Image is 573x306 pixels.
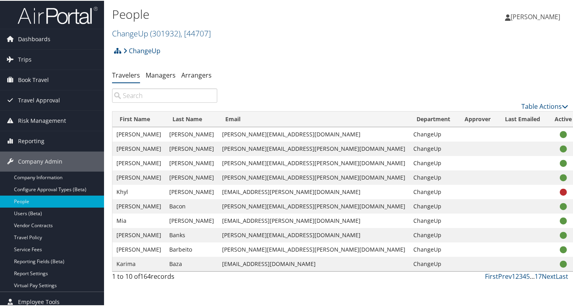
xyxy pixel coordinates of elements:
[218,170,409,184] td: [PERSON_NAME][EMAIL_ADDRESS][PERSON_NAME][DOMAIN_NAME]
[409,198,457,213] td: ChangeUp
[112,126,165,141] td: [PERSON_NAME]
[112,256,165,270] td: Karima
[511,12,560,20] span: [PERSON_NAME]
[498,111,547,126] th: Last Emailed: activate to sort column ascending
[218,184,409,198] td: [EMAIL_ADDRESS][PERSON_NAME][DOMAIN_NAME]
[165,155,218,170] td: [PERSON_NAME]
[112,213,165,227] td: Mia
[112,242,165,256] td: [PERSON_NAME]
[150,27,180,38] span: ( 301932 )
[18,69,49,89] span: Book Travel
[521,101,568,110] a: Table Actions
[112,170,165,184] td: [PERSON_NAME]
[409,242,457,256] td: ChangeUp
[112,88,217,102] input: Search
[409,155,457,170] td: ChangeUp
[180,27,211,38] span: , [ 44707 ]
[498,271,512,280] a: Prev
[409,111,457,126] th: Department: activate to sort column ascending
[165,227,218,242] td: Banks
[165,141,218,155] td: [PERSON_NAME]
[519,271,523,280] a: 3
[123,42,160,58] a: ChangeUp
[409,213,457,227] td: ChangeUp
[112,141,165,155] td: [PERSON_NAME]
[409,170,457,184] td: ChangeUp
[218,111,409,126] th: Email: activate to sort column ascending
[18,151,62,171] span: Company Admin
[530,271,535,280] span: …
[218,242,409,256] td: [PERSON_NAME][EMAIL_ADDRESS][PERSON_NAME][DOMAIN_NAME]
[181,70,212,79] a: Arrangers
[18,5,98,24] img: airportal-logo.png
[485,271,498,280] a: First
[112,155,165,170] td: [PERSON_NAME]
[526,271,530,280] a: 5
[457,111,498,126] th: Approver
[112,184,165,198] td: Khyl
[18,110,66,130] span: Risk Management
[218,155,409,170] td: [PERSON_NAME][EMAIL_ADDRESS][PERSON_NAME][DOMAIN_NAME]
[18,90,60,110] span: Travel Approval
[165,213,218,227] td: [PERSON_NAME]
[112,227,165,242] td: [PERSON_NAME]
[165,170,218,184] td: [PERSON_NAME]
[165,111,218,126] th: Last Name: activate to sort column descending
[218,141,409,155] td: [PERSON_NAME][EMAIL_ADDRESS][PERSON_NAME][DOMAIN_NAME]
[523,271,526,280] a: 4
[112,198,165,213] td: [PERSON_NAME]
[165,126,218,141] td: [PERSON_NAME]
[112,271,217,284] div: 1 to 10 of records
[112,27,211,38] a: ChangeUp
[146,70,176,79] a: Managers
[165,198,218,213] td: Bacon
[512,271,515,280] a: 1
[218,198,409,213] td: [PERSON_NAME][EMAIL_ADDRESS][PERSON_NAME][DOMAIN_NAME]
[409,126,457,141] td: ChangeUp
[165,184,218,198] td: [PERSON_NAME]
[18,130,44,150] span: Reporting
[535,271,542,280] a: 17
[409,256,457,270] td: ChangeUp
[542,271,556,280] a: Next
[165,242,218,256] td: Barbeito
[18,28,50,48] span: Dashboards
[556,271,568,280] a: Last
[140,271,151,280] span: 164
[515,271,519,280] a: 2
[409,141,457,155] td: ChangeUp
[112,111,165,126] th: First Name: activate to sort column ascending
[218,213,409,227] td: [EMAIL_ADDRESS][PERSON_NAME][DOMAIN_NAME]
[218,256,409,270] td: [EMAIL_ADDRESS][DOMAIN_NAME]
[165,256,218,270] td: Baza
[505,4,568,28] a: [PERSON_NAME]
[218,126,409,141] td: [PERSON_NAME][EMAIL_ADDRESS][DOMAIN_NAME]
[409,227,457,242] td: ChangeUp
[112,5,416,22] h1: People
[409,184,457,198] td: ChangeUp
[18,49,32,69] span: Trips
[112,70,140,79] a: Travelers
[218,227,409,242] td: [PERSON_NAME][EMAIL_ADDRESS][DOMAIN_NAME]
